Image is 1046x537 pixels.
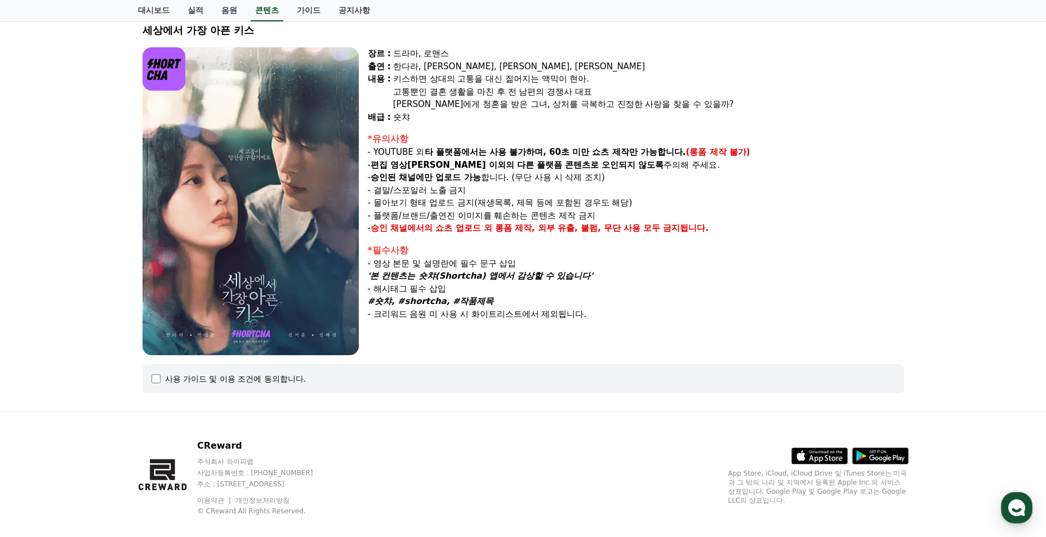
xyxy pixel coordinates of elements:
[143,47,186,91] img: logo
[368,184,904,197] p: - 결말/스포일러 노출 금지
[3,357,74,385] a: 홈
[393,47,904,60] div: 드라마, 로맨스
[393,98,904,111] div: [PERSON_NAME]에게 청혼을 받은 그녀, 상처를 극복하고 진정한 사랑을 찾을 수 있을까?
[368,111,391,124] div: 배급 :
[393,60,904,73] div: 한다라, [PERSON_NAME], [PERSON_NAME], [PERSON_NAME]
[197,507,335,516] p: © CReward All Rights Reserved.
[197,468,335,477] p: 사업자등록번호 : [PHONE_NUMBER]
[368,132,904,146] div: *유의사항
[165,373,306,384] div: 사용 가이드 및 이용 조건에 동의합니다.
[103,374,117,383] span: 대화
[517,160,664,170] strong: 다른 플랫폼 콘텐츠로 오인되지 않도록
[174,374,188,383] span: 설정
[197,480,335,489] p: 주소 : [STREET_ADDRESS]
[143,47,359,355] img: video
[368,257,904,270] p: - 영상 본문 및 설명란에 필수 문구 삽입
[235,496,290,504] a: 개인정보처리방침
[371,223,492,233] strong: 승인 채널에서의 쇼츠 업로드 외
[368,271,593,281] em: '본 컨텐츠는 숏챠(Shortcha) 앱에서 감상할 수 있습니다'
[197,496,233,504] a: 이용약관
[393,73,904,86] div: 키스하면 상대의 고통을 대신 짊어지는 액막이 현아.
[368,222,904,235] p: -
[74,357,145,385] a: 대화
[368,196,904,209] p: - 몰아보기 형태 업로드 금지(재생목록, 제목 등에 포함된 경우도 해당)
[495,223,709,233] strong: 롱폼 제작, 외부 유출, 불펌, 무단 사용 모두 금지됩니다.
[368,146,904,159] p: - YOUTUBE 외
[728,469,909,505] p: App Store, iCloud, iCloud Drive 및 iTunes Store는 미국과 그 밖의 나라 및 지역에서 등록된 Apple Inc.의 서비스 상표입니다. Goo...
[368,308,904,321] p: - 크리워드 음원 미 사용 시 화이트리스트에서 제외됩니다.
[197,439,335,453] p: CReward
[368,244,904,257] div: *필수사항
[368,73,391,111] div: 내용 :
[393,86,904,99] div: 고통뿐인 결혼 생활을 마친 후 전 남편의 경쟁사 대표
[368,296,494,306] em: #숏챠, #shortcha, #작품제목
[425,147,686,157] strong: 타 플랫폼에서는 사용 불가하며, 60초 미만 쇼츠 제작만 가능합니다.
[393,111,904,124] div: 숏챠
[371,160,514,170] strong: 편집 영상[PERSON_NAME] 이외의
[368,209,904,222] p: - 플랫폼/브랜드/출연진 이미지를 훼손하는 콘텐츠 제작 금지
[368,171,904,184] p: - 합니다. (무단 사용 시 삭제 조치)
[368,47,391,60] div: 장르 :
[686,147,750,157] strong: (롱폼 제작 불가)
[145,357,216,385] a: 설정
[368,159,904,172] p: - 주의해 주세요.
[368,283,904,296] p: - 해시태그 필수 삽입
[368,60,391,73] div: 출연 :
[35,374,42,383] span: 홈
[143,23,904,38] div: 세상에서 가장 아픈 키스
[371,172,481,182] strong: 승인된 채널에만 업로드 가능
[197,457,335,466] p: 주식회사 와이피랩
